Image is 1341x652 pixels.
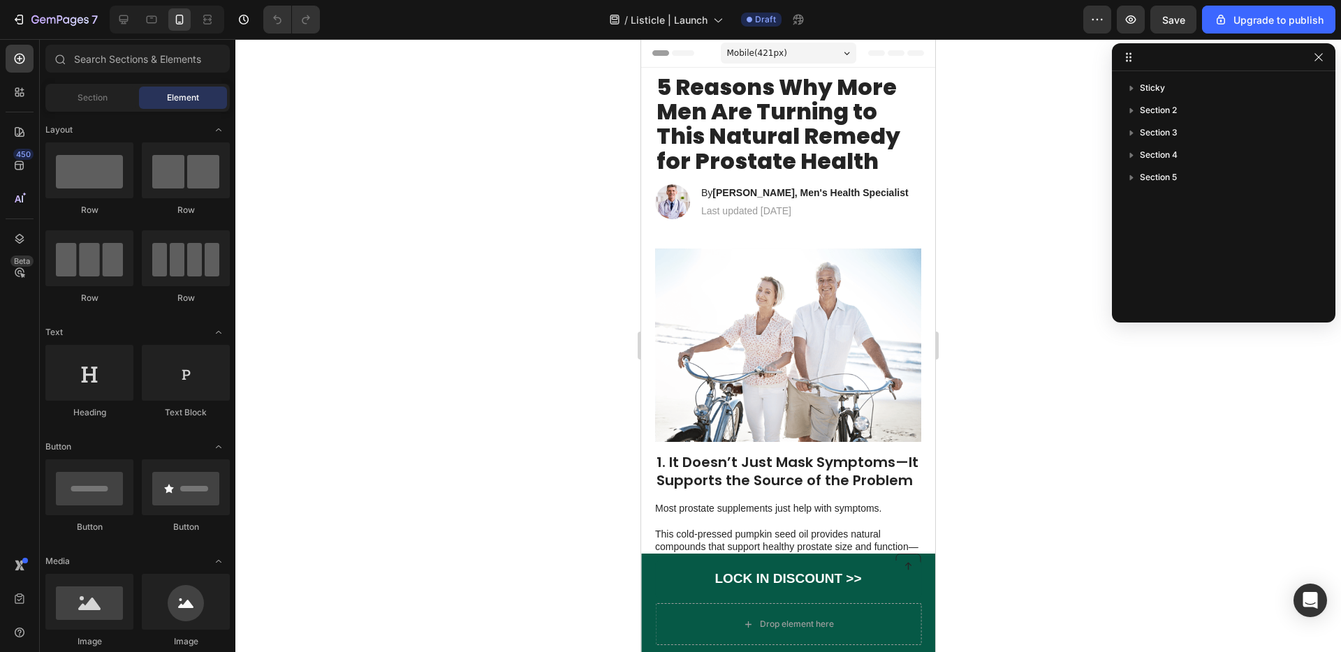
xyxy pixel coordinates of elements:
div: Button [45,521,133,533]
div: Text Block [142,406,230,419]
span: Section 3 [1140,126,1178,140]
p: 7 [91,11,98,28]
button: Save [1150,6,1196,34]
span: Section 2 [1140,103,1177,117]
span: Draft [755,13,776,26]
span: Save [1162,14,1185,26]
div: Row [142,204,230,216]
div: Heading [45,406,133,419]
input: Search Sections & Elements [45,45,230,73]
iframe: Design area [641,39,935,652]
button: Upgrade to publish [1202,6,1335,34]
span: Listicle | Launch [631,13,708,27]
span: Layout [45,124,73,136]
span: Toggle open [207,436,230,458]
span: Text [45,326,63,339]
span: Element [167,91,199,104]
div: Button [142,521,230,533]
div: Image [45,635,133,648]
span: Toggle open [207,321,230,343]
div: Beta [10,255,34,267]
span: Button [45,440,71,453]
span: Toggle open [207,119,230,141]
span: Media [45,555,70,568]
span: Section 4 [1140,148,1178,162]
span: Section [78,91,108,104]
span: Toggle open [207,550,230,572]
div: Row [45,204,133,216]
span: Sticky [1140,81,1165,95]
div: Row [142,292,230,304]
div: Upgrade to publish [1214,13,1324,27]
button: 7 [6,6,104,34]
div: Image [142,635,230,648]
div: Undo/Redo [263,6,320,34]
div: Row [45,292,133,304]
span: / [624,13,628,27]
div: Open Intercom Messenger [1294,584,1327,617]
span: Section 5 [1140,170,1177,184]
div: 450 [13,149,34,160]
